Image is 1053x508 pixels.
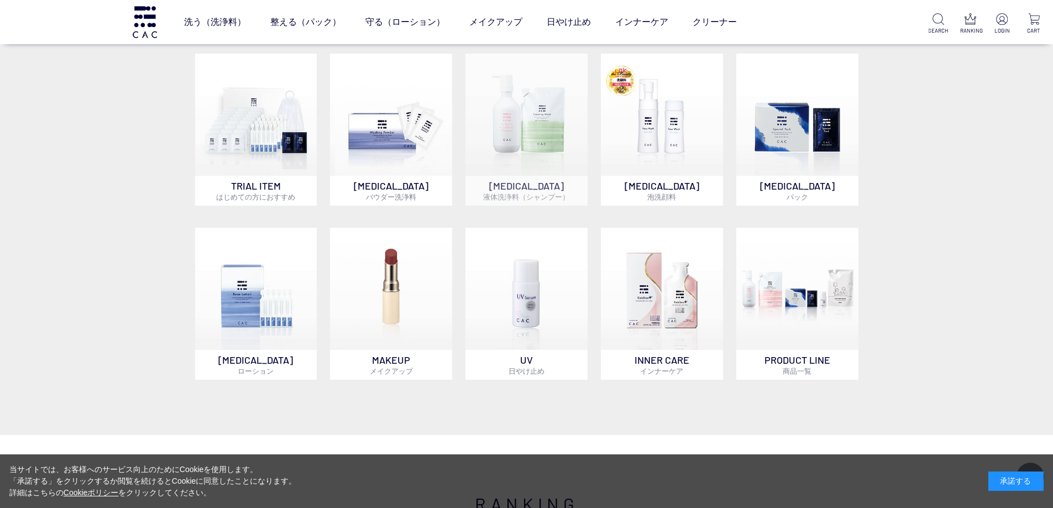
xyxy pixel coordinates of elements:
[693,7,737,38] a: クリーナー
[270,7,341,38] a: 整える（パック）
[992,27,1012,35] p: LOGIN
[483,192,569,201] span: 液体洗浄料（シャンプー）
[601,54,723,206] a: 泡洗顔料 [MEDICAL_DATA]泡洗顔料
[736,54,858,206] a: [MEDICAL_DATA]パック
[64,488,119,497] a: Cookieポリシー
[465,228,588,380] a: UV日やけ止め
[465,350,588,380] p: UV
[195,54,317,206] a: トライアルセット TRIAL ITEMはじめての方におすすめ
[330,54,452,206] a: [MEDICAL_DATA]パウダー洗浄料
[330,176,452,206] p: [MEDICAL_DATA]
[787,192,808,201] span: パック
[195,176,317,206] p: TRIAL ITEM
[615,7,668,38] a: インナーケア
[601,350,723,380] p: INNER CARE
[131,6,159,38] img: logo
[465,54,588,206] a: [MEDICAL_DATA]液体洗浄料（シャンプー）
[647,192,676,201] span: 泡洗顔料
[601,176,723,206] p: [MEDICAL_DATA]
[601,228,723,350] img: インナーケア
[1024,27,1044,35] p: CART
[465,176,588,206] p: [MEDICAL_DATA]
[365,7,445,38] a: 守る（ローション）
[960,13,981,35] a: RANKING
[216,192,295,201] span: はじめての方におすすめ
[1024,13,1044,35] a: CART
[928,13,949,35] a: SEARCH
[736,350,858,380] p: PRODUCT LINE
[195,350,317,380] p: [MEDICAL_DATA]
[509,366,544,375] span: 日やけ止め
[988,472,1044,491] div: 承諾する
[238,366,274,375] span: ローション
[330,228,452,380] a: MAKEUPメイクアップ
[736,228,858,380] a: PRODUCT LINE商品一覧
[469,7,522,38] a: メイクアップ
[195,228,317,380] a: [MEDICAL_DATA]ローション
[736,176,858,206] p: [MEDICAL_DATA]
[366,192,416,201] span: パウダー洗浄料
[601,54,723,176] img: 泡洗顔料
[547,7,591,38] a: 日やけ止め
[960,27,981,35] p: RANKING
[783,366,811,375] span: 商品一覧
[601,228,723,380] a: インナーケア INNER CAREインナーケア
[370,366,413,375] span: メイクアップ
[992,13,1012,35] a: LOGIN
[195,54,317,176] img: トライアルセット
[184,7,246,38] a: 洗う（洗浄料）
[9,464,297,499] div: 当サイトでは、お客様へのサービス向上のためにCookieを使用します。 「承諾する」をクリックするか閲覧を続けるとCookieに同意したことになります。 詳細はこちらの をクリックしてください。
[330,350,452,380] p: MAKEUP
[928,27,949,35] p: SEARCH
[640,366,683,375] span: インナーケア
